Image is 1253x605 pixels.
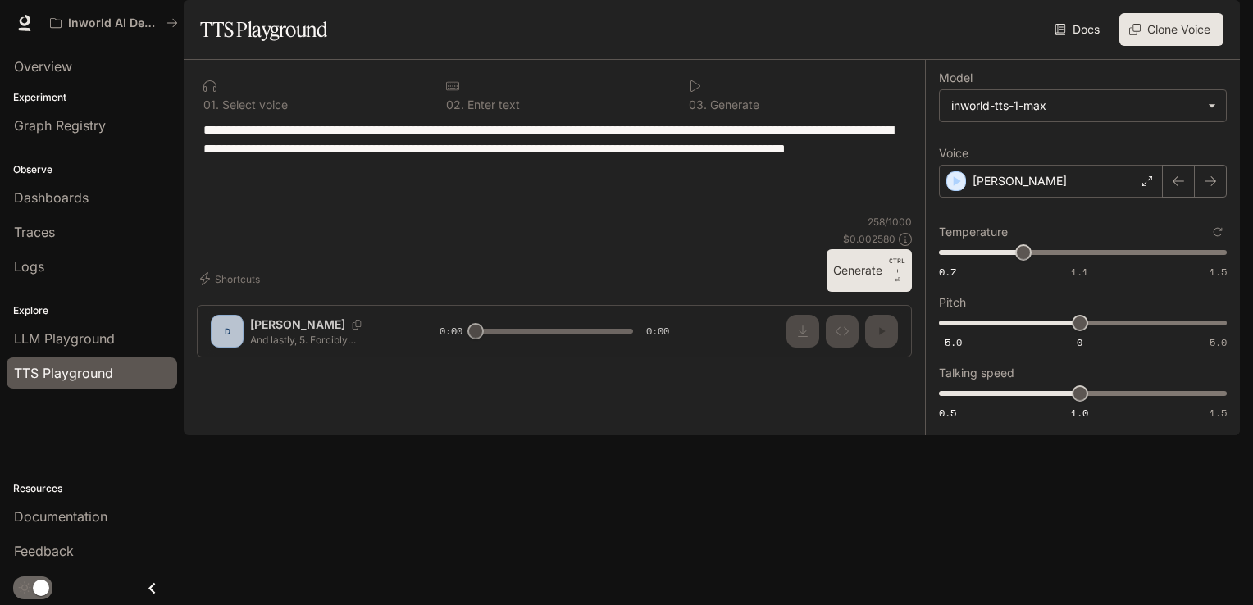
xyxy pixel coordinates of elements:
[707,99,759,111] p: Generate
[1210,406,1227,420] span: 1.5
[1210,335,1227,349] span: 5.0
[689,99,707,111] p: 0 3 .
[939,265,956,279] span: 0.7
[1119,13,1223,46] button: Clone Voice
[1071,406,1088,420] span: 1.0
[939,226,1008,238] p: Temperature
[939,148,968,159] p: Voice
[939,72,973,84] p: Model
[219,99,288,111] p: Select voice
[446,99,464,111] p: 0 2 .
[1209,223,1227,241] button: Reset to default
[939,367,1014,379] p: Talking speed
[203,99,219,111] p: 0 1 .
[939,335,962,349] span: -5.0
[464,99,520,111] p: Enter text
[1071,265,1088,279] span: 1.1
[951,98,1200,114] div: inworld-tts-1-max
[1077,335,1082,349] span: 0
[1210,265,1227,279] span: 1.5
[940,90,1226,121] div: inworld-tts-1-max
[827,249,912,292] button: GenerateCTRL +⏎
[68,16,160,30] p: Inworld AI Demos
[43,7,185,39] button: All workspaces
[1051,13,1106,46] a: Docs
[200,13,327,46] h1: TTS Playground
[889,256,905,285] p: ⏎
[889,256,905,275] p: CTRL +
[939,406,956,420] span: 0.5
[197,266,267,292] button: Shortcuts
[973,173,1067,189] p: [PERSON_NAME]
[939,297,966,308] p: Pitch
